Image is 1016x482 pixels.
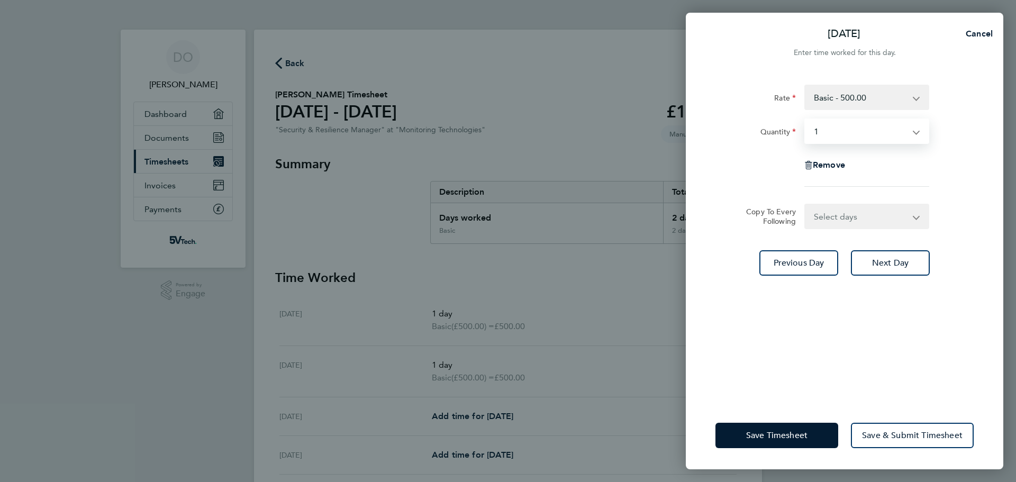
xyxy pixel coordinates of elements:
button: Cancel [949,23,1003,44]
label: Quantity [760,127,796,140]
button: Remove [804,161,845,169]
span: Cancel [963,29,993,39]
span: Next Day [872,258,909,268]
span: Save & Submit Timesheet [862,430,963,441]
span: Save Timesheet [746,430,808,441]
button: Save Timesheet [715,423,838,448]
div: Enter time worked for this day. [686,47,1003,59]
button: Previous Day [759,250,838,276]
p: [DATE] [828,26,860,41]
button: Save & Submit Timesheet [851,423,974,448]
button: Next Day [851,250,930,276]
span: Remove [813,160,845,170]
label: Rate [774,93,796,106]
span: Previous Day [774,258,824,268]
label: Copy To Every Following [738,207,796,226]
